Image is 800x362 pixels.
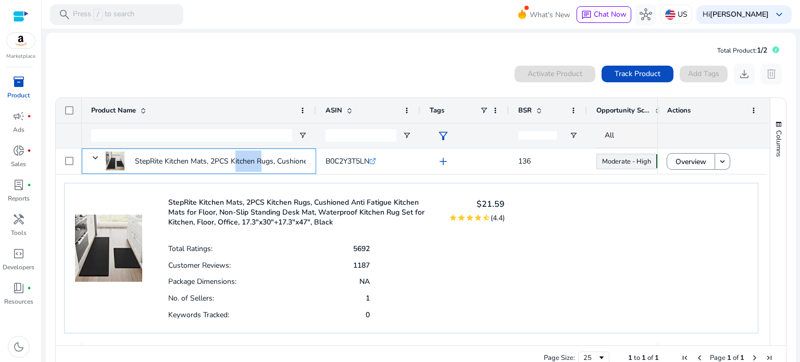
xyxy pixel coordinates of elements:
img: 51V1BHC9wWL._AC_US100_.jpg [106,152,124,170]
mat-icon: star [474,214,482,222]
p: Customer Reviews: [168,260,231,270]
span: What's New [530,6,570,24]
span: Total Product: [717,46,757,55]
p: Tools [11,228,27,238]
img: 51V1BHC9wWL._AC_US100_.jpg [75,194,142,282]
button: Overview [667,153,715,170]
span: keyboard_arrow_down [773,8,785,21]
p: Reports [8,194,30,203]
span: Track Product [615,68,660,79]
span: 136 [518,156,531,166]
button: Track Product [602,66,673,82]
p: StepRite Kitchen Mats, 2PCS Kitchen Rugs, Cushioned Anti Fatigue... [135,151,358,172]
span: dark_mode [12,341,25,353]
span: (4.4) [491,213,505,223]
p: Ads [13,125,24,134]
p: Hi [703,11,769,18]
img: amazon.svg [7,33,35,48]
span: Columns [774,130,783,157]
p: Keywords Tracked: [168,310,229,320]
span: fiber_manual_record [27,286,31,290]
span: 73.57 [656,154,659,168]
span: Product Name [91,106,136,115]
span: chat [581,10,592,20]
mat-icon: keyboard_arrow_down [718,157,727,166]
span: inventory_2 [12,76,25,88]
p: Total Ratings: [168,244,213,254]
div: Previous Page [695,354,704,362]
span: Tags [430,106,444,115]
p: Press to search [73,9,134,20]
span: hub [640,8,652,21]
button: chatChat Now [577,6,631,23]
p: 0 [366,310,370,320]
span: Opportunity Score [596,106,651,115]
p: Marketplace [6,53,35,60]
span: book_4 [12,282,25,294]
p: StepRite Kitchen Mats, 2PCS Kitchen Rugs, Cushioned Anti Fatigue Kitchen Mats for Floor, Non-Slip... [168,197,436,227]
span: add [437,155,449,168]
p: 5692 [353,244,370,254]
mat-icon: star [466,214,474,222]
span: donut_small [12,144,25,157]
b: [PERSON_NAME] [710,9,769,19]
span: fiber_manual_record [27,183,31,187]
p: No. of Sellers: [168,293,214,303]
span: download [738,68,751,80]
p: US [678,5,687,23]
input: Product Name Filter Input [91,129,292,142]
p: Developers [3,263,34,272]
p: NA [359,277,370,286]
div: Next Page [751,354,759,362]
input: ASIN Filter Input [326,129,396,142]
span: search [58,8,71,21]
span: Actions [667,106,691,115]
mat-icon: star [449,214,457,222]
button: download [734,64,755,84]
div: First Page [681,354,689,362]
button: Open Filter Menu [403,131,411,140]
p: 1 [366,293,370,303]
a: Moderate - High [596,154,656,169]
span: fiber_manual_record [27,114,31,118]
h4: $21.59 [449,199,505,209]
span: code_blocks [12,247,25,260]
span: / [93,9,103,20]
span: fiber_manual_record [27,148,31,153]
p: Product [7,91,30,100]
img: us.svg [665,9,676,20]
mat-icon: star [457,214,466,222]
span: Overview [676,151,706,172]
span: ASIN [326,106,342,115]
p: Package Dimensions: [168,277,236,286]
button: Open Filter Menu [569,131,578,140]
span: All [605,130,614,140]
p: Sales [11,159,26,169]
span: 1/2 [757,45,767,55]
span: B0C2Y3T5LN [326,156,369,166]
p: Resources [4,297,33,306]
span: handyman [12,213,25,226]
div: Last Page [765,354,773,362]
button: Open Filter Menu [298,131,307,140]
span: campaign [12,110,25,122]
span: filter_alt [437,130,449,142]
span: lab_profile [12,179,25,191]
mat-icon: star_half [482,214,491,222]
span: BSR [518,106,532,115]
p: 1187 [353,260,370,270]
button: hub [635,4,656,25]
span: Chat Now [594,9,627,19]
